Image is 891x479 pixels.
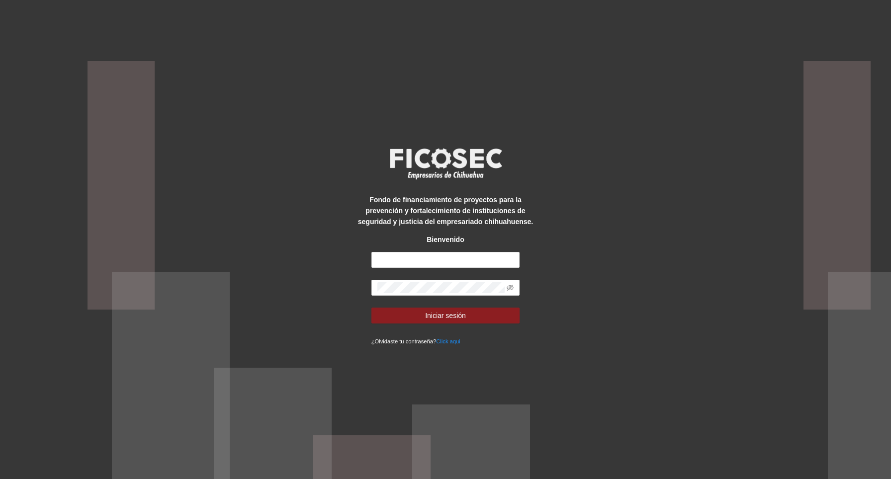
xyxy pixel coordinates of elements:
strong: Bienvenido [427,236,464,243]
strong: Fondo de financiamiento de proyectos para la prevención y fortalecimiento de instituciones de seg... [358,196,533,226]
img: logo [383,145,508,182]
small: ¿Olvidaste tu contraseña? [371,338,460,344]
button: Iniciar sesión [371,308,520,323]
a: Click aqui [436,338,460,344]
span: eye-invisible [507,284,514,291]
span: Iniciar sesión [425,310,466,321]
